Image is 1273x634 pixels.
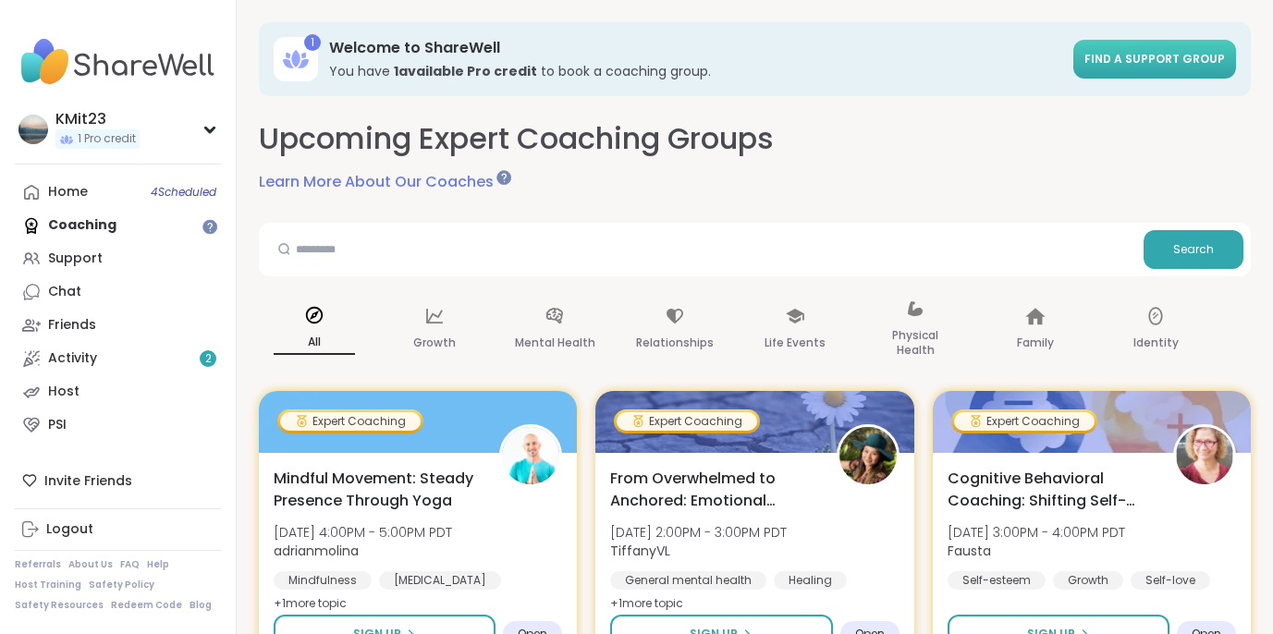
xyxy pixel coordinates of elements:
[55,109,140,129] div: KMit23
[1176,427,1233,484] img: Fausta
[610,542,670,560] b: TiffanyVL
[15,464,221,497] div: Invite Friends
[48,183,88,201] div: Home
[15,275,221,309] a: Chat
[274,468,479,512] span: Mindful Movement: Steady Presence Through Yoga
[15,408,221,442] a: PSI
[1084,51,1225,67] span: Find a support group
[15,513,221,546] a: Logout
[111,599,182,612] a: Redeem Code
[15,375,221,408] a: Host
[875,324,956,361] p: Physical Health
[1053,571,1123,590] div: Growth
[259,118,774,160] h2: Upcoming Expert Coaching Groups
[46,520,93,539] div: Logout
[636,332,714,354] p: Relationships
[48,250,103,268] div: Support
[1133,332,1179,354] p: Identity
[151,185,216,200] span: 4 Scheduled
[617,412,757,431] div: Expert Coaching
[413,332,456,354] p: Growth
[48,349,97,368] div: Activity
[274,542,359,560] b: adrianmolina
[48,316,96,335] div: Friends
[1173,241,1214,258] span: Search
[948,571,1046,590] div: Self-esteem
[610,468,815,512] span: From Overwhelmed to Anchored: Emotional Regulation
[15,242,221,275] a: Support
[48,283,81,301] div: Chat
[610,571,766,590] div: General mental health
[120,558,140,571] a: FAQ
[839,427,897,484] img: TiffanyVL
[954,412,1095,431] div: Expert Coaching
[304,34,321,51] div: 1
[1131,571,1210,590] div: Self-love
[15,579,81,591] a: Host Training
[190,599,212,612] a: Blog
[948,523,1125,542] span: [DATE] 3:00PM - 4:00PM PDT
[1017,332,1054,354] p: Family
[15,342,221,375] a: Activity2
[68,558,113,571] a: About Us
[1144,230,1243,269] button: Search
[15,176,221,209] a: Home4Scheduled
[18,115,48,144] img: KMit23
[48,383,80,401] div: Host
[274,571,372,590] div: Mindfulness
[205,351,212,367] span: 2
[774,571,847,590] div: Healing
[1073,40,1236,79] a: Find a support group
[48,416,67,434] div: PSI
[274,523,452,542] span: [DATE] 4:00PM - 5:00PM PDT
[515,332,595,354] p: Mental Health
[948,542,991,560] b: Fausta
[379,571,501,590] div: [MEDICAL_DATA]
[329,62,1062,80] h3: You have to book a coaching group.
[15,558,61,571] a: Referrals
[394,62,537,80] b: 1 available Pro credit
[89,579,154,591] a: Safety Policy
[280,412,421,431] div: Expert Coaching
[15,599,104,612] a: Safety Resources
[329,38,1062,58] h3: Welcome to ShareWell
[496,170,511,185] iframe: Spotlight
[15,309,221,342] a: Friends
[259,171,508,193] a: Learn More About Our Coaches
[202,219,217,234] iframe: Spotlight
[765,332,826,354] p: Life Events
[78,131,136,147] span: 1 Pro credit
[610,523,787,542] span: [DATE] 2:00PM - 3:00PM PDT
[502,427,559,484] img: adrianmolina
[147,558,169,571] a: Help
[948,468,1153,512] span: Cognitive Behavioral Coaching: Shifting Self-Talk
[274,331,355,355] p: All
[15,30,221,94] img: ShareWell Nav Logo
